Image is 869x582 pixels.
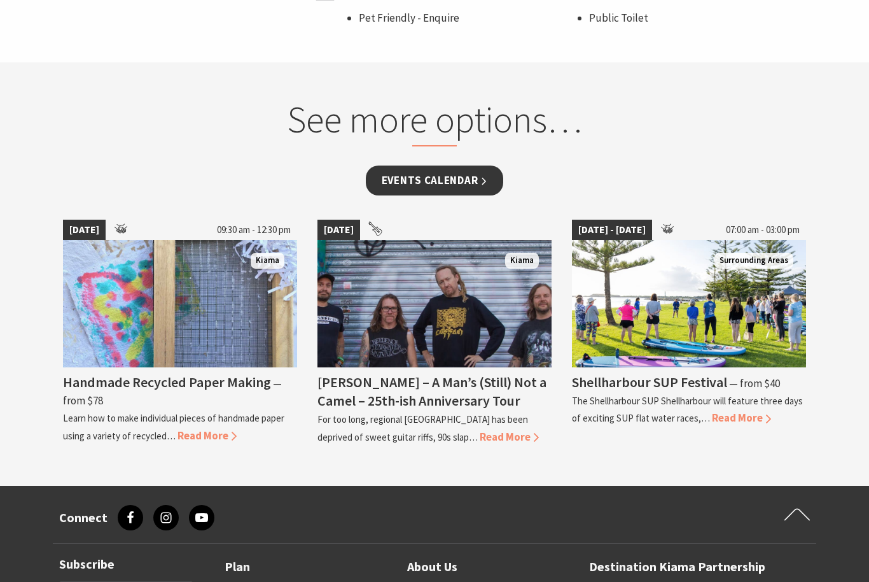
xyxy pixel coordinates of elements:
span: [DATE] [317,220,360,240]
span: ⁠— from $40 [729,376,780,390]
h4: [PERSON_NAME] – A Man’s (Still) Not a Camel – 25th-ish Anniversary Tour [317,373,546,409]
span: [DATE] - [DATE] [572,220,652,240]
a: Events Calendar [366,166,504,195]
a: Destination Kiama Partnership [589,557,765,578]
p: For too long, regional [GEOGRAPHIC_DATA] has been deprived of sweet guitar riffs, 90s slap… [317,413,528,443]
a: Plan [225,557,250,578]
h3: Connect [59,510,108,525]
li: Pet Friendly - Enquire [359,10,576,27]
span: 09:30 am - 12:30 pm [211,220,297,240]
span: Read More [177,429,237,443]
span: Surrounding Areas [714,253,793,269]
a: About Us [407,557,457,578]
span: [DATE] [63,220,106,240]
h3: Subscribe [59,557,193,572]
a: [DATE] Frenzel Rhomb Kiama Pavilion Saturday 4th October Kiama [PERSON_NAME] – A Man’s (Still) No... [317,220,552,445]
span: Read More [480,430,539,444]
img: Frenzel Rhomb Kiama Pavilion Saturday 4th October [317,240,552,367]
li: Public Toilet [589,10,807,27]
span: Kiama [505,253,539,269]
span: 07:00 am - 03:00 pm [720,220,806,240]
span: Read More [712,411,771,425]
p: Learn how to make individual pieces of handmade paper using a variety of recycled… [63,412,284,441]
p: The Shellharbour SUP Shellharbour will feature three days of exciting SUP flat water races,… [572,395,803,424]
h4: Handmade Recycled Paper Making [63,373,271,391]
h4: Shellharbour SUP Festival [572,373,727,391]
img: Handmade Paper [63,240,297,367]
h2: See more options… [192,97,678,147]
span: Kiama [251,253,284,269]
a: [DATE] 09:30 am - 12:30 pm Handmade Paper Kiama Handmade Recycled Paper Making ⁠— from $78 Learn ... [63,220,297,445]
img: Jodie Edwards Welcome to Country [572,240,806,367]
a: [DATE] - [DATE] 07:00 am - 03:00 pm Jodie Edwards Welcome to Country Surrounding Areas Shellharbo... [572,220,806,445]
